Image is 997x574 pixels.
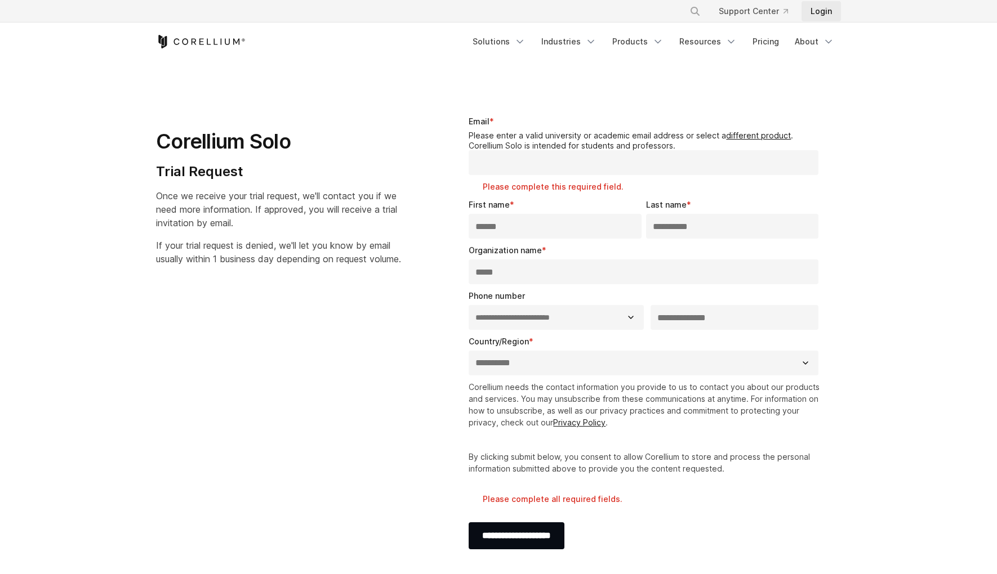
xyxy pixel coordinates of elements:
[469,200,510,209] span: First name
[606,32,670,52] a: Products
[156,190,397,228] span: Once we receive your trial request, we'll contact you if we need more information. If approved, y...
[802,1,841,21] a: Login
[466,32,532,52] a: Solutions
[710,1,797,21] a: Support Center
[469,337,529,346] span: Country/Region
[685,1,705,21] button: Search
[469,291,525,301] span: Phone number
[535,32,603,52] a: Industries
[788,32,841,52] a: About
[466,32,841,52] div: Navigation Menu
[469,381,823,428] p: Corellium needs the contact information you provide to us to contact you about our products and s...
[646,200,687,209] span: Last name
[156,163,401,180] h4: Trial Request
[469,451,823,474] p: By clicking submit below, you consent to allow Corellium to store and process the personal inform...
[469,116,489,126] span: Email
[746,32,786,52] a: Pricing
[469,245,542,255] span: Organization name
[553,418,606,427] a: Privacy Policy
[469,131,823,150] legend: Please enter a valid university or academic email address or select a . Corellium Solo is intende...
[676,1,841,21] div: Navigation Menu
[726,131,791,140] a: different product
[156,240,401,264] span: If your trial request is denied, we'll let you know by email usually within 1 business day depend...
[483,181,823,192] label: Please complete this required field.
[673,32,744,52] a: Resources
[156,35,246,48] a: Corellium Home
[483,494,823,505] label: Please complete all required fields.
[156,129,401,154] h1: Corellium Solo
